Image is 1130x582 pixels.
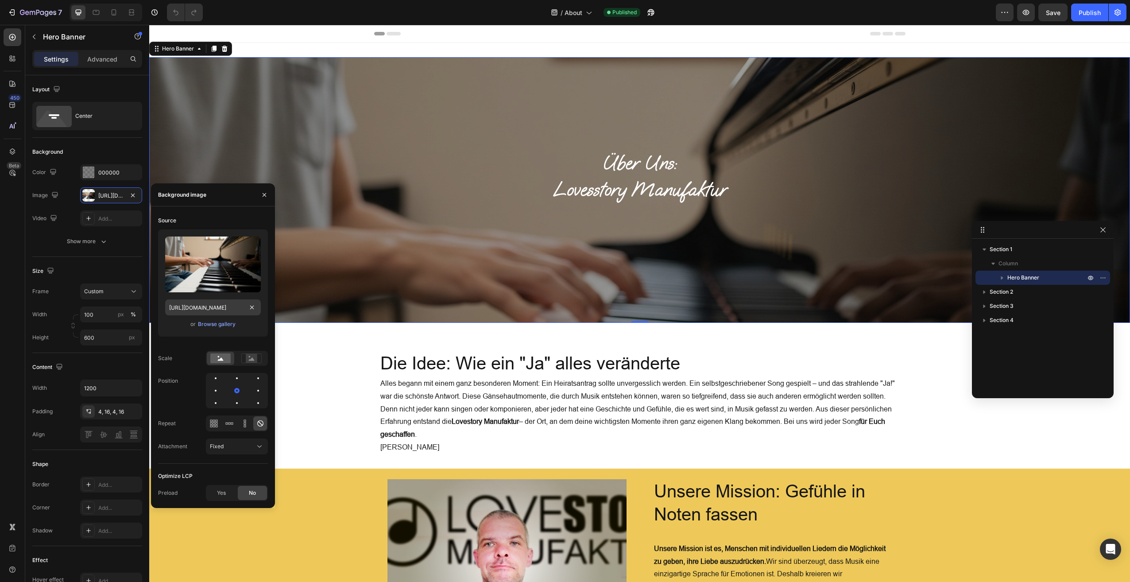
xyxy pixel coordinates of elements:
button: Custom [80,283,142,299]
p: 7 [58,7,62,18]
div: Source [158,217,176,225]
input: px% [80,307,142,322]
div: Open Intercom Messenger [1100,539,1121,560]
div: Align [32,431,45,438]
p: Alles begann mit einem ganz besonderen Moment: Ein Heiratsantrag sollte unvergesslich werden. Ein... [231,352,750,429]
span: / [561,8,563,17]
div: Add... [98,215,140,223]
strong: Lovestory Manufaktur [302,392,370,400]
div: Image [32,190,60,202]
div: Width [32,384,47,392]
span: Custom [84,287,104,295]
span: Section 4 [990,316,1014,325]
div: Effect [32,556,48,564]
div: Undo/Redo [167,4,203,21]
div: px [118,310,124,318]
div: Border [32,481,50,489]
div: Browse gallery [198,320,236,328]
div: % [131,310,136,318]
p: Settings [44,54,69,64]
span: Hero Banner [1007,273,1039,282]
button: Publish [1071,4,1108,21]
span: Section 2 [990,287,1013,296]
span: or [190,319,196,330]
button: Browse gallery [197,320,236,329]
div: Attachment [158,442,187,450]
div: [URL][DOMAIN_NAME] [98,192,124,200]
div: 450 [8,94,21,101]
div: Add... [98,504,140,512]
button: Save [1038,4,1068,21]
span: Yes [217,489,226,497]
img: preview-image [165,237,261,292]
div: Center [75,106,129,126]
label: Width [32,310,47,318]
h2: Die Idee: Wie ein "Ja" alles veränderte [230,326,751,351]
div: Content [32,361,65,373]
div: Add... [98,481,140,489]
button: Show more [32,233,142,249]
button: 7 [4,4,66,21]
span: Save [1046,9,1060,16]
input: Auto [81,380,142,396]
span: About [565,8,582,17]
div: Size [32,265,56,277]
div: Shape [32,460,48,468]
strong: Unsere Mission ist es, Menschen mit individuellen Liedern die Möglichkeit zu geben, ihre Liebe au... [505,520,736,540]
h2: Unsere Mission: Gefühle in Noten fassen [504,454,743,502]
div: Background image [158,191,206,199]
div: Optimize LCP [158,472,193,480]
div: Repeat [158,419,176,427]
div: Corner [32,504,50,512]
input: px [80,330,142,345]
div: Beta [7,162,21,169]
div: 000000 [98,169,140,177]
span: Published [612,8,637,16]
div: Show more [67,237,108,246]
div: Layout [32,84,62,96]
span: Section 3 [990,302,1014,310]
label: Height [32,334,49,341]
label: Frame [32,287,49,295]
div: Hero Banner [11,20,46,28]
input: https://example.com/image.jpg [165,299,261,315]
div: Shadow [32,527,53,535]
span: px [129,334,135,341]
button: px [128,309,139,320]
div: 4, 16, 4, 16 [98,408,140,416]
span: Column [998,259,1018,268]
div: Padding [32,407,53,415]
span: Section 1 [990,245,1012,254]
div: Preload [158,489,178,497]
h2: Über Uns: Lovesstory Manufaktur [232,124,749,206]
button: Fixed [206,438,268,454]
div: Scale [158,354,172,362]
div: Background [32,148,63,156]
span: Fixed [210,443,224,450]
div: Publish [1079,8,1101,17]
p: Hero Banner [43,31,118,42]
span: No [249,489,256,497]
button: % [116,309,126,320]
p: Advanced [87,54,117,64]
iframe: Design area [149,25,1130,582]
div: Position [158,377,178,385]
div: Color [32,167,58,178]
div: Video [32,213,59,225]
div: Add... [98,527,140,535]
